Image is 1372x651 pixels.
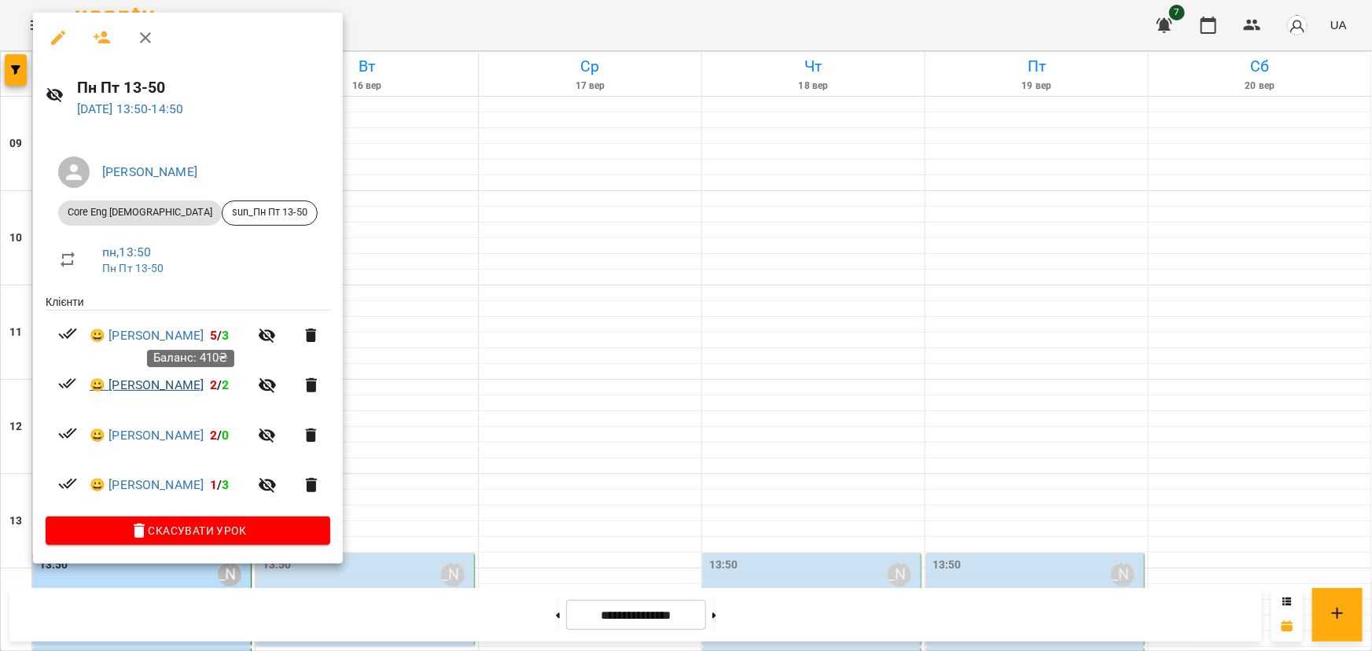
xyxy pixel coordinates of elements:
a: 😀 [PERSON_NAME] [90,426,204,445]
div: sun_Пн Пт 13-50 [222,200,318,226]
span: Core Eng [DEMOGRAPHIC_DATA] [58,205,222,219]
span: 2 [210,428,217,443]
b: / [210,428,229,443]
h6: Пн Пт 13-50 [77,75,330,100]
b: / [210,377,229,392]
a: пн , 13:50 [102,245,151,259]
svg: Візит сплачено [58,374,77,393]
span: 1 [210,477,217,492]
b: / [210,477,229,492]
svg: Візит сплачено [58,324,77,343]
a: 😀 [PERSON_NAME] [90,376,204,395]
span: Скасувати Урок [58,521,318,540]
svg: Візит сплачено [58,474,77,493]
span: 2 [223,377,230,392]
a: 😀 [PERSON_NAME] [90,326,204,345]
button: Скасувати Урок [46,517,330,545]
span: 3 [223,328,230,343]
b: / [210,328,229,343]
span: sun_Пн Пт 13-50 [223,205,317,219]
a: [DATE] 13:50-14:50 [77,101,184,116]
span: Баланс: 410₴ [153,351,228,365]
span: 5 [210,328,217,343]
ul: Клієнти [46,294,330,517]
span: 0 [223,428,230,443]
a: 😀 [PERSON_NAME] [90,476,204,495]
span: 2 [210,377,217,392]
a: [PERSON_NAME] [102,164,197,179]
a: Пн Пт 13-50 [102,262,164,274]
span: 3 [223,477,230,492]
svg: Візит сплачено [58,424,77,443]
